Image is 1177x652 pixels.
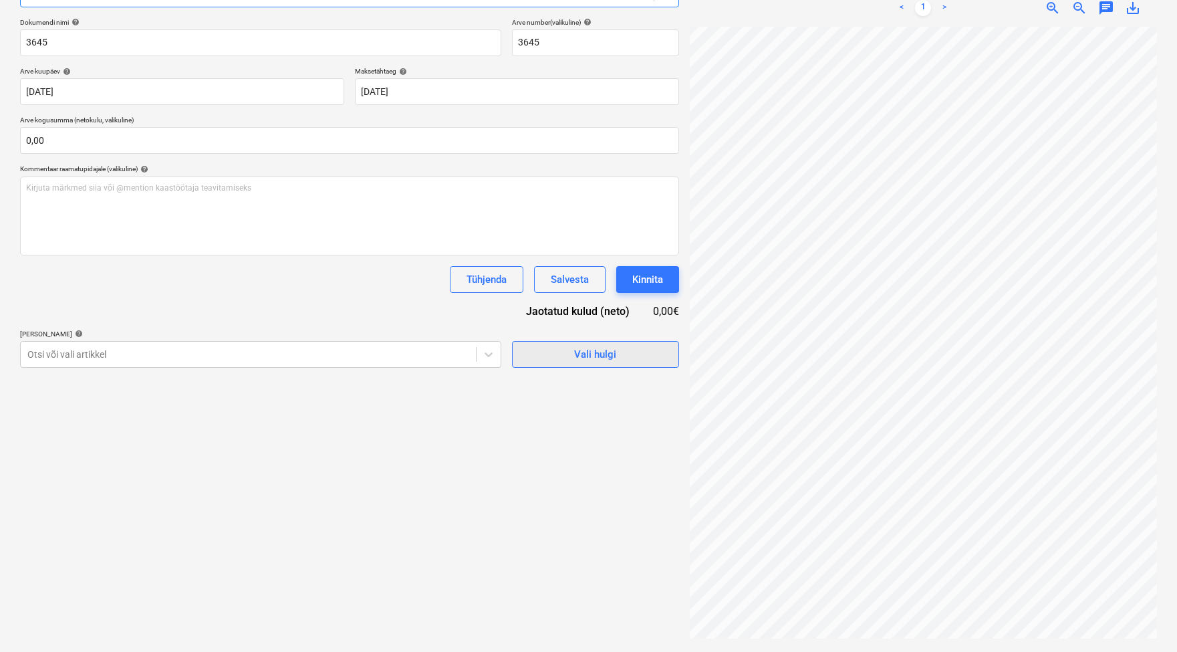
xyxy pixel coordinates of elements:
[512,18,679,27] div: Arve number (valikuline)
[581,18,592,26] span: help
[551,271,589,288] div: Salvesta
[20,127,679,154] input: Arve kogusumma (netokulu, valikuline)
[20,165,679,173] div: Kommentaar raamatupidajale (valikuline)
[396,68,407,76] span: help
[651,304,679,319] div: 0,00€
[72,330,83,338] span: help
[450,266,523,293] button: Tühjenda
[632,271,663,288] div: Kinnita
[467,271,507,288] div: Tühjenda
[20,116,679,127] p: Arve kogusumma (netokulu, valikuline)
[355,67,679,76] div: Maksetähtaeg
[20,18,501,27] div: Dokumendi nimi
[20,29,501,56] input: Dokumendi nimi
[534,266,606,293] button: Salvesta
[20,67,344,76] div: Arve kuupäev
[355,78,679,105] input: Tähtaega pole määratud
[505,304,651,319] div: Jaotatud kulud (neto)
[20,78,344,105] input: Arve kuupäeva pole määratud.
[574,346,616,363] div: Vali hulgi
[60,68,71,76] span: help
[69,18,80,26] span: help
[512,29,679,56] input: Arve number
[512,341,679,368] button: Vali hulgi
[138,165,148,173] span: help
[20,330,501,338] div: [PERSON_NAME]
[616,266,679,293] button: Kinnita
